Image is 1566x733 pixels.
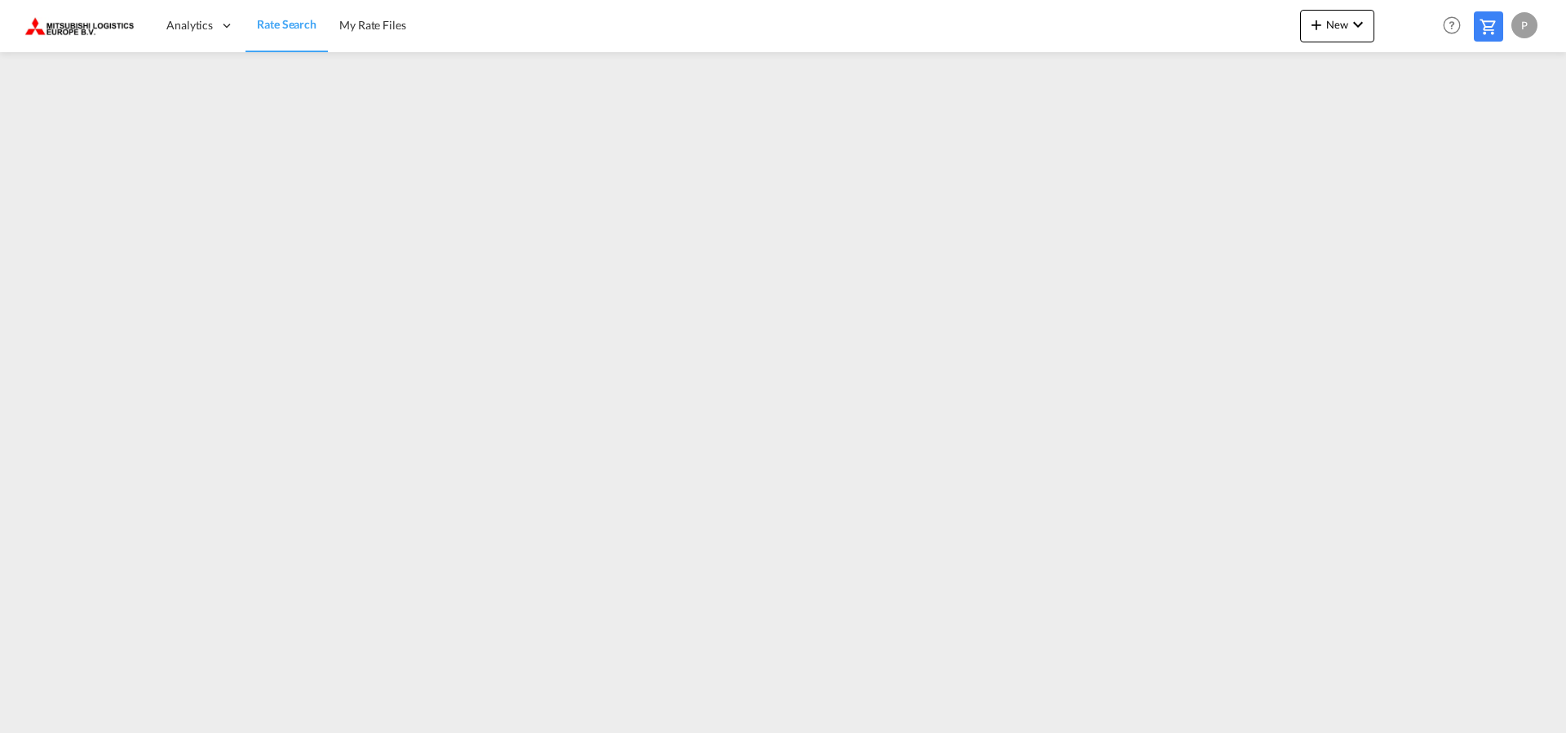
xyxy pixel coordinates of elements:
div: P [1511,12,1537,38]
md-icon: icon-chevron-down [1348,15,1368,34]
span: Help [1438,11,1466,39]
span: Rate Search [257,17,316,31]
div: Help [1438,11,1474,41]
button: icon-plus 400-fgNewicon-chevron-down [1300,10,1374,42]
md-icon: icon-plus 400-fg [1307,15,1326,34]
img: 0def066002f611f0b450c5c881a5d6ed.png [24,7,135,44]
span: Analytics [166,17,213,33]
span: My Rate Files [339,18,406,32]
span: New [1307,18,1368,31]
